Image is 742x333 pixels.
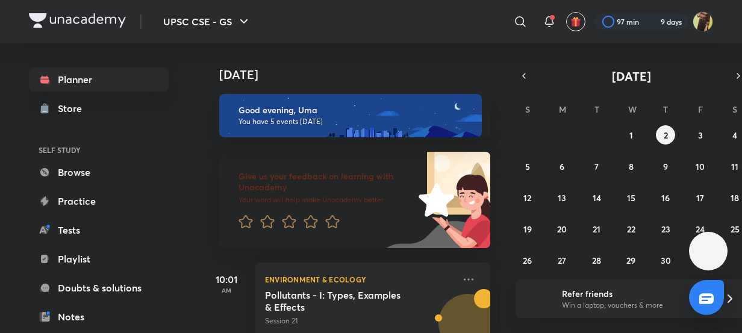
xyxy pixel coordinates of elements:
[523,223,532,235] abbr: October 19, 2025
[238,195,414,205] p: Your word will help make Unacademy better
[732,104,737,115] abbr: Saturday
[566,12,585,31] button: avatar
[691,157,710,176] button: October 10, 2025
[202,287,251,294] p: AM
[559,104,566,115] abbr: Monday
[29,13,126,31] a: Company Logo
[29,276,169,300] a: Doubts & solutions
[587,188,606,207] button: October 14, 2025
[58,101,89,116] div: Store
[532,67,730,84] button: [DATE]
[518,219,537,238] button: October 19, 2025
[202,272,251,287] h5: 10:01
[628,104,637,115] abbr: Wednesday
[560,161,564,172] abbr: October 6, 2025
[29,189,169,213] a: Practice
[661,192,670,204] abbr: October 16, 2025
[552,188,572,207] button: October 13, 2025
[701,244,715,258] img: ttu
[656,188,675,207] button: October 16, 2025
[656,219,675,238] button: October 23, 2025
[593,223,600,235] abbr: October 21, 2025
[592,255,601,266] abbr: October 28, 2025
[731,161,738,172] abbr: October 11, 2025
[238,117,471,126] p: You have 5 events [DATE]
[562,287,710,300] h6: Refer friends
[156,10,258,34] button: UPSC CSE - GS
[562,300,710,311] p: Win a laptop, vouchers & more
[629,161,634,172] abbr: October 8, 2025
[696,192,704,204] abbr: October 17, 2025
[29,247,169,271] a: Playlist
[219,67,502,82] h4: [DATE]
[594,104,599,115] abbr: Tuesday
[629,129,633,141] abbr: October 1, 2025
[265,289,415,313] h5: Pollutants - I: Types, Examples & Effects
[238,171,414,193] h6: Give us your feedback on learning with Unacademy
[656,157,675,176] button: October 9, 2025
[238,105,471,116] h6: Good evening, Uma
[646,16,658,28] img: streak
[663,161,668,172] abbr: October 9, 2025
[698,129,703,141] abbr: October 3, 2025
[523,255,532,266] abbr: October 26, 2025
[622,125,641,145] button: October 1, 2025
[664,129,668,141] abbr: October 2, 2025
[731,192,739,204] abbr: October 18, 2025
[691,125,710,145] button: October 3, 2025
[523,192,531,204] abbr: October 12, 2025
[518,251,537,270] button: October 26, 2025
[29,67,169,92] a: Planner
[518,188,537,207] button: October 12, 2025
[557,223,567,235] abbr: October 20, 2025
[29,160,169,184] a: Browse
[525,161,530,172] abbr: October 5, 2025
[656,251,675,270] button: October 30, 2025
[587,219,606,238] button: October 21, 2025
[732,129,737,141] abbr: October 4, 2025
[661,255,671,266] abbr: October 30, 2025
[731,223,740,235] abbr: October 25, 2025
[265,272,454,287] p: Environment & Ecology
[627,223,635,235] abbr: October 22, 2025
[558,192,566,204] abbr: October 13, 2025
[622,157,641,176] button: October 8, 2025
[698,104,703,115] abbr: Friday
[552,251,572,270] button: October 27, 2025
[219,94,482,137] img: evening
[265,316,454,326] p: Session 21
[661,223,670,235] abbr: October 23, 2025
[622,188,641,207] button: October 15, 2025
[525,104,530,115] abbr: Sunday
[558,255,566,266] abbr: October 27, 2025
[691,188,710,207] button: October 17, 2025
[593,192,601,204] abbr: October 14, 2025
[696,223,705,235] abbr: October 24, 2025
[626,255,635,266] abbr: October 29, 2025
[518,157,537,176] button: October 5, 2025
[691,219,710,238] button: October 24, 2025
[696,161,705,172] abbr: October 10, 2025
[656,125,675,145] button: October 2, 2025
[627,192,635,204] abbr: October 15, 2025
[552,219,572,238] button: October 20, 2025
[552,157,572,176] button: October 6, 2025
[693,11,713,32] img: Uma Kumari Rajput
[570,16,581,27] img: avatar
[612,68,651,84] span: [DATE]
[29,218,169,242] a: Tests
[29,140,169,160] h6: SELF STUDY
[29,13,126,28] img: Company Logo
[663,104,668,115] abbr: Thursday
[587,157,606,176] button: October 7, 2025
[29,96,169,120] a: Store
[594,161,599,172] abbr: October 7, 2025
[622,219,641,238] button: October 22, 2025
[587,251,606,270] button: October 28, 2025
[622,251,641,270] button: October 29, 2025
[29,305,169,329] a: Notes
[525,287,549,311] img: referral
[378,152,490,248] img: feedback_image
